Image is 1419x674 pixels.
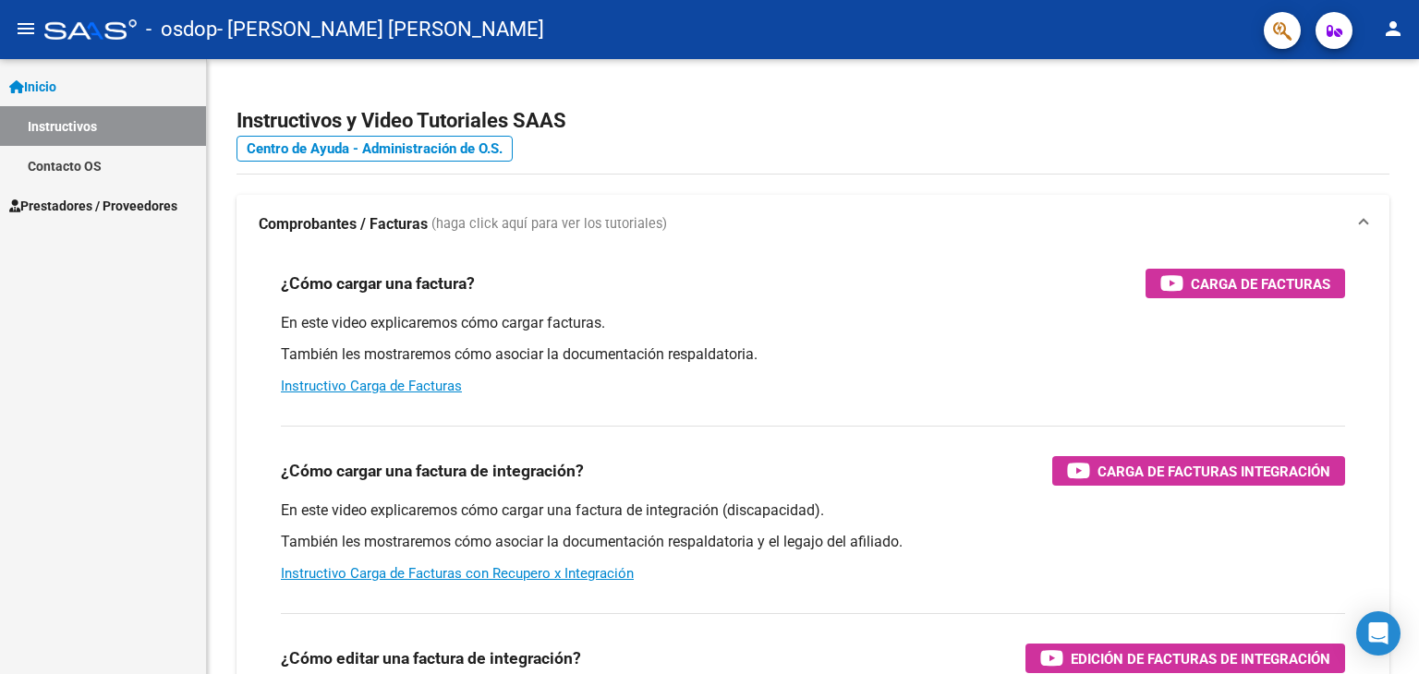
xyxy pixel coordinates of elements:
button: Edición de Facturas de integración [1025,644,1345,673]
div: Open Intercom Messenger [1356,611,1401,656]
h2: Instructivos y Video Tutoriales SAAS [236,103,1389,138]
button: Carga de Facturas [1146,269,1345,298]
button: Carga de Facturas Integración [1052,456,1345,486]
a: Instructivo Carga de Facturas [281,378,462,394]
strong: Comprobantes / Facturas [259,214,428,235]
p: También les mostraremos cómo asociar la documentación respaldatoria. [281,344,1345,365]
span: Carga de Facturas [1191,272,1330,295]
span: (haga click aquí para ver los tutoriales) [431,214,667,235]
span: - osdop [146,9,217,50]
p: En este video explicaremos cómo cargar facturas. [281,313,1345,333]
mat-icon: menu [15,18,37,40]
p: En este video explicaremos cómo cargar una factura de integración (discapacidad). [281,500,1345,521]
mat-icon: person [1382,18,1404,40]
span: - [PERSON_NAME] [PERSON_NAME] [217,9,544,50]
mat-expansion-panel-header: Comprobantes / Facturas (haga click aquí para ver los tutoriales) [236,195,1389,254]
span: Edición de Facturas de integración [1071,647,1330,670]
h3: ¿Cómo cargar una factura de integración? [281,458,584,484]
span: Carga de Facturas Integración [1098,460,1330,483]
span: Prestadores / Proveedores [9,196,177,216]
a: Centro de Ayuda - Administración de O.S. [236,136,513,162]
h3: ¿Cómo cargar una factura? [281,271,475,296]
p: También les mostraremos cómo asociar la documentación respaldatoria y el legajo del afiliado. [281,532,1345,552]
span: Inicio [9,77,56,97]
h3: ¿Cómo editar una factura de integración? [281,645,581,671]
a: Instructivo Carga de Facturas con Recupero x Integración [281,565,634,582]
